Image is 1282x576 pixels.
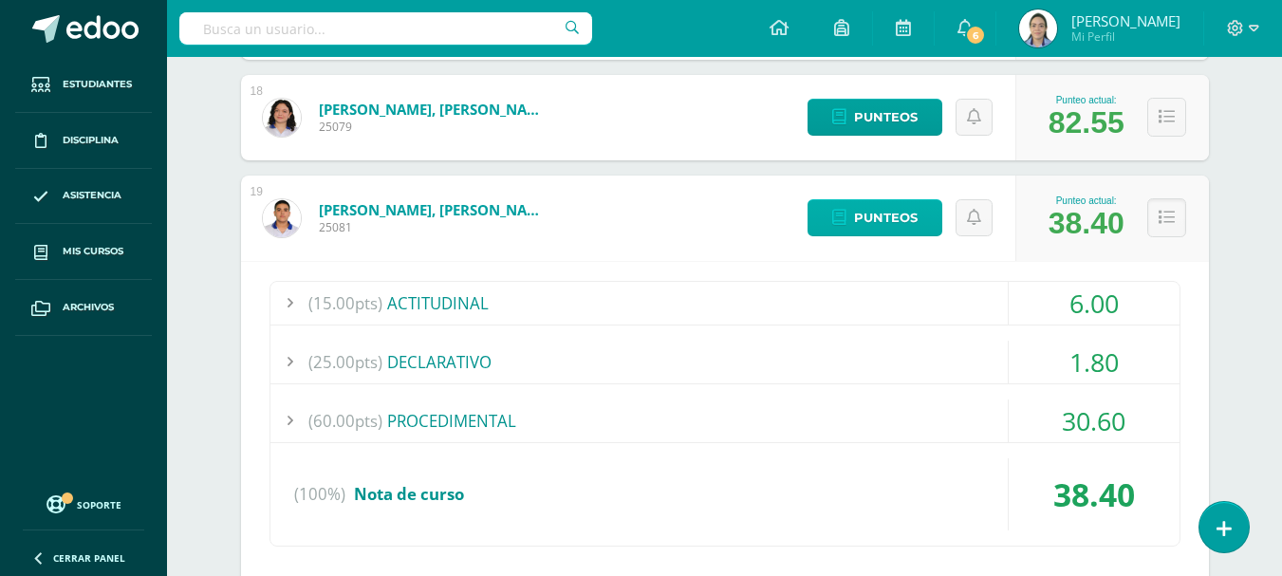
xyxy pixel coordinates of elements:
a: Punteos [808,199,942,236]
div: 38.40 [1049,206,1124,241]
span: Estudiantes [63,77,132,92]
div: Punteo actual: [1049,95,1124,105]
span: (25.00pts) [308,341,382,383]
img: 90d5d771f337a8bc5b5e7195f37b53e8.png [263,199,301,237]
div: DECLARATIVO [270,341,1180,383]
a: Punteos [808,99,942,136]
span: Cerrar panel [53,551,125,565]
a: Estudiantes [15,57,152,113]
span: (100%) [294,458,345,530]
div: ACTITUDINAL [270,282,1180,325]
span: Mis cursos [63,244,123,259]
span: [PERSON_NAME] [1071,11,1180,30]
span: 6 [965,25,986,46]
img: 5462ebc566a70f36fd21bbdb0a074df5.png [263,99,301,137]
div: 82.55 [1049,105,1124,140]
a: [PERSON_NAME], [PERSON_NAME] [319,200,547,219]
img: ab679d26bfb5e32583d9be748a0167a2.png [1019,9,1057,47]
span: Nota de curso [354,483,464,505]
span: (60.00pts) [308,399,382,442]
div: 19 [251,185,263,198]
a: [PERSON_NAME], [PERSON_NAME] [319,100,547,119]
span: Archivos [63,300,114,315]
span: Disciplina [63,133,119,148]
span: Mi Perfil [1071,28,1180,45]
span: Soporte [77,498,121,511]
a: Mis cursos [15,224,152,280]
a: Soporte [23,491,144,516]
a: Disciplina [15,113,152,169]
span: 25081 [319,219,547,235]
span: 25079 [319,119,547,135]
input: Busca un usuario... [179,12,592,45]
div: 6.00 [1009,282,1180,325]
span: Asistencia [63,188,121,203]
span: (15.00pts) [308,282,382,325]
a: Archivos [15,280,152,336]
div: 1.80 [1009,341,1180,383]
span: Punteos [854,200,918,235]
div: 38.40 [1009,458,1180,530]
div: 30.60 [1009,399,1180,442]
span: Punteos [854,100,918,135]
div: Punteo actual: [1049,195,1124,206]
div: PROCEDIMENTAL [270,399,1180,442]
div: 18 [251,84,263,98]
a: Asistencia [15,169,152,225]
